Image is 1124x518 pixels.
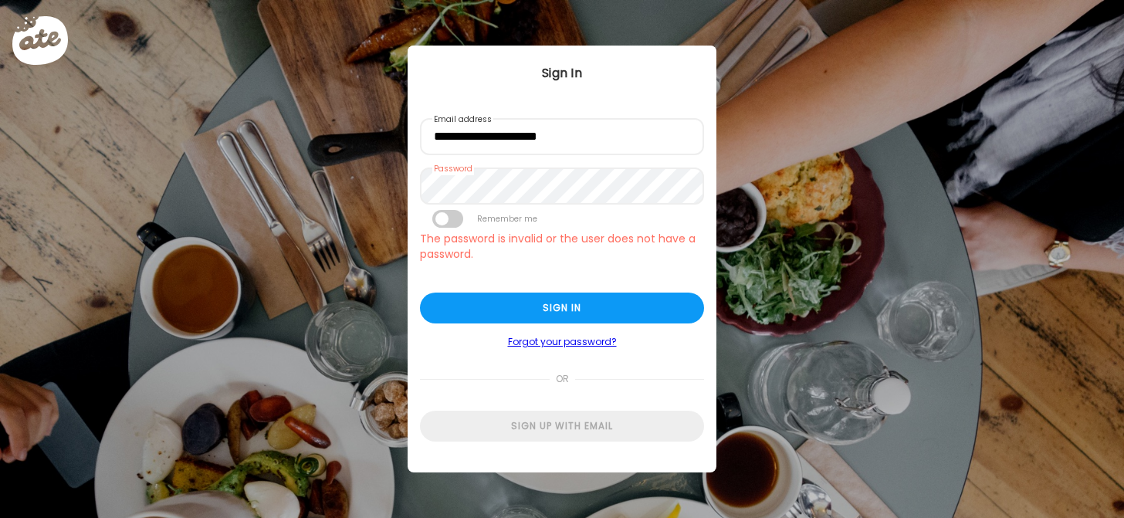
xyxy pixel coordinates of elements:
div: Sign in [420,293,704,323]
div: Sign up with email [420,411,704,442]
label: Email address [432,113,493,126]
label: Remember me [476,210,539,228]
div: Sign In [408,64,716,83]
div: The password is invalid or the user does not have a password. [420,231,704,262]
span: or [550,364,575,394]
a: Forgot your password? [420,336,704,348]
label: Password [432,163,474,175]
